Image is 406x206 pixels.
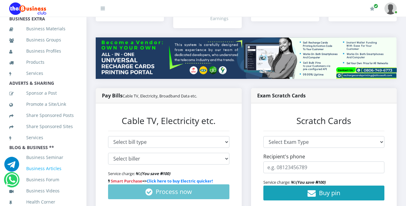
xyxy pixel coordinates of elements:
[319,189,340,197] span: Buy pin
[156,187,192,196] span: Process now
[102,92,197,99] strong: Pay Bills
[96,37,397,79] img: multitenant_rcp.png
[374,4,378,8] span: Renew/Upgrade Subscription
[263,179,325,185] small: Service charge: ₦0
[9,131,77,145] a: Services
[123,93,197,99] small: Cable TV, Electricity, Broadband Data etc.
[263,116,385,126] h3: Scratch Cards
[296,179,325,185] strong: (You save ₦100)
[9,33,77,47] a: Business Groups
[263,153,305,160] label: Recipient's phone
[9,66,77,80] a: Services
[9,2,46,15] img: Logo
[9,119,77,134] a: Share Sponsored Sites
[9,161,77,176] a: Business Articles
[9,55,77,69] a: Products
[9,184,77,198] a: Business Videos
[263,186,385,200] button: Buy pin
[6,177,18,187] a: Chat for support
[108,171,170,176] small: Service charge: ₦0
[111,178,142,184] span: Smart Purchase
[111,178,213,184] b: =>
[9,86,77,100] a: Sponsor a Post
[9,108,77,122] a: Share Sponsored Posts
[140,171,170,176] strong: (You save ₦100)
[147,178,213,184] a: Click here to buy Electric quicker!
[9,173,77,187] a: Business Forum
[9,44,77,58] a: Business Profiles
[9,97,77,111] a: Promote a Site/Link
[257,92,306,99] strong: Exam Scratch Cards
[384,2,397,15] img: User
[4,161,19,172] a: Chat for support
[9,150,77,165] a: Business Seminar
[210,15,235,22] div: Earnings
[263,161,385,173] input: e.g. 08123456789
[9,22,77,36] a: Business Materials
[108,116,229,126] h3: Cable TV, Electricity etc.
[370,6,375,11] i: Renew/Upgrade Subscription
[108,184,229,199] button: Process now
